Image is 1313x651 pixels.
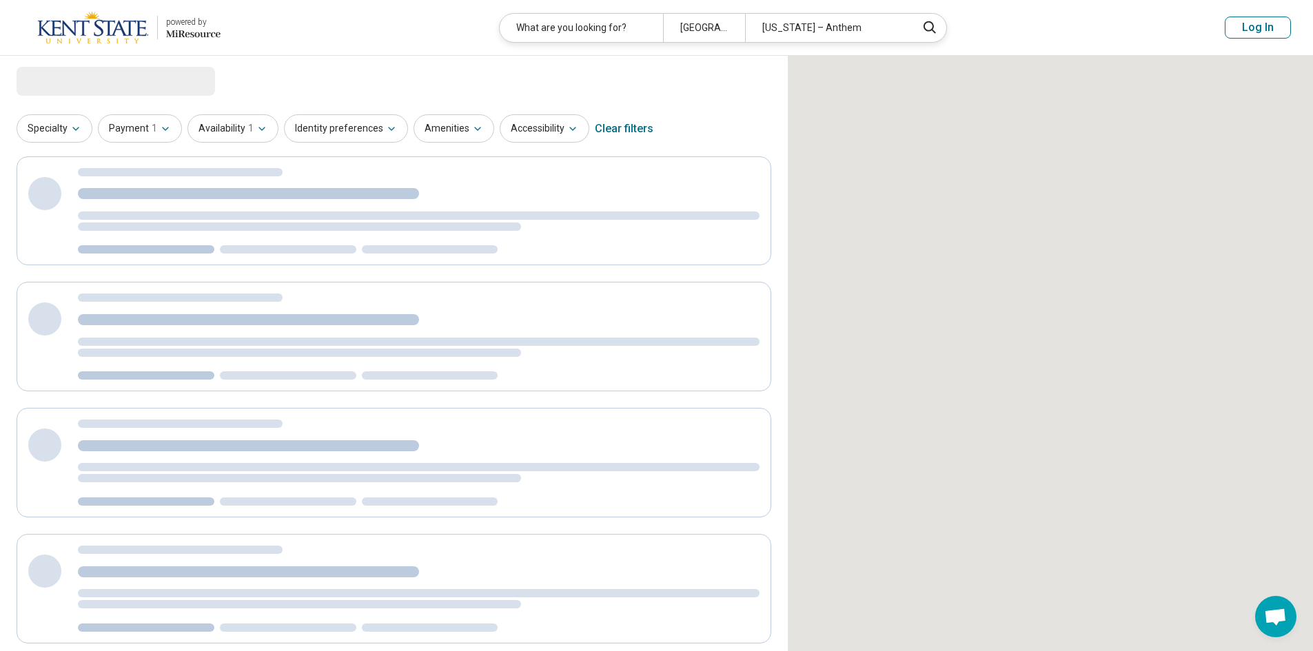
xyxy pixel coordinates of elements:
div: [US_STATE] – Anthem [745,14,908,42]
span: 1 [248,121,254,136]
button: Specialty [17,114,92,143]
button: Amenities [414,114,494,143]
img: Kent State University [37,11,149,44]
button: Payment1 [98,114,182,143]
div: What are you looking for? [500,14,663,42]
button: Identity preferences [284,114,408,143]
button: Log In [1225,17,1291,39]
a: Kent State Universitypowered by [22,11,221,44]
div: Open chat [1255,596,1296,637]
button: Accessibility [500,114,589,143]
button: Availability1 [187,114,278,143]
span: Loading... [17,67,132,94]
div: [GEOGRAPHIC_DATA] [663,14,745,42]
div: powered by [166,16,221,28]
span: 1 [152,121,157,136]
div: Clear filters [595,112,653,145]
